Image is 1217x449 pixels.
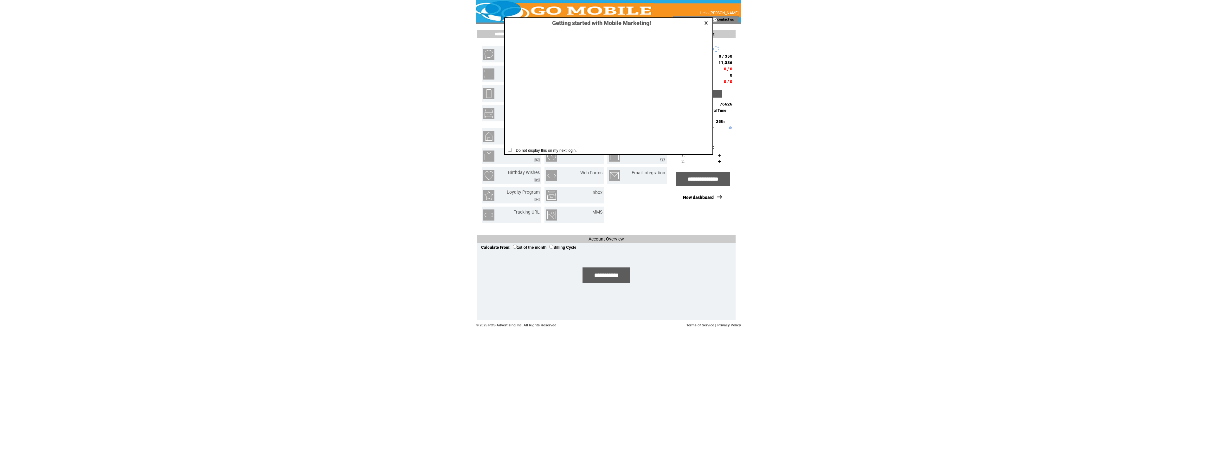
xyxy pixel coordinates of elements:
[483,68,494,80] img: mobile-coupons.png
[513,245,517,249] input: 1st of the month
[681,159,685,164] span: 2.
[513,148,577,153] span: Do not display this on my next login.
[609,170,620,181] img: email-integration.png
[717,17,734,21] a: contact us
[483,190,494,201] img: loyalty-program.png
[476,323,557,327] span: © 2025 POS Advertising Inc. All Rights Reserved
[508,170,540,175] a: Birthday Wishes
[686,323,714,327] a: Terms of Service
[724,67,732,71] span: 0 / 0
[514,209,540,215] a: Tracking URL
[712,17,717,22] img: contact_us_icon.gif
[481,245,511,250] span: Calculate From:
[549,245,553,249] input: Billing Cycle
[546,209,557,221] img: mms.png
[483,49,494,60] img: text-blast.png
[716,119,724,124] span: 25th
[719,54,732,59] span: 0 / 350
[507,189,540,195] a: Loyalty Program
[483,151,494,162] img: text-to-screen.png
[660,158,665,162] img: video.png
[592,209,602,215] a: MMS
[700,11,738,15] span: Hello [PERSON_NAME]
[546,190,557,201] img: inbox.png
[717,323,741,327] a: Privacy Policy
[591,190,602,195] a: Inbox
[483,108,494,119] img: vehicle-listing.png
[632,170,665,175] a: Email Integration
[683,17,687,22] img: account_icon.gif
[483,170,494,181] img: birthday-wishes.png
[589,236,624,241] span: Account Overview
[683,195,714,200] a: New dashboard
[730,73,732,78] span: 0
[483,131,494,142] img: property-listing.png
[724,79,732,84] span: 0 / 0
[609,151,620,162] img: text-to-win.png
[546,20,651,26] span: Getting started with Mobile Marketing!
[546,151,557,162] img: scheduled-tasks.png
[534,158,540,162] img: video.png
[534,178,540,182] img: video.png
[483,88,494,99] img: mobile-websites.png
[546,170,557,181] img: web-forms.png
[513,245,546,250] label: 1st of the month
[549,245,576,250] label: Billing Cycle
[483,209,494,221] img: tracking-url.png
[718,60,732,65] span: 11,336
[727,126,732,129] img: help.gif
[534,198,540,201] img: video.png
[704,108,726,113] span: Central Time
[720,102,732,106] span: 76626
[580,170,602,175] a: Web Forms
[681,153,685,157] span: 1.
